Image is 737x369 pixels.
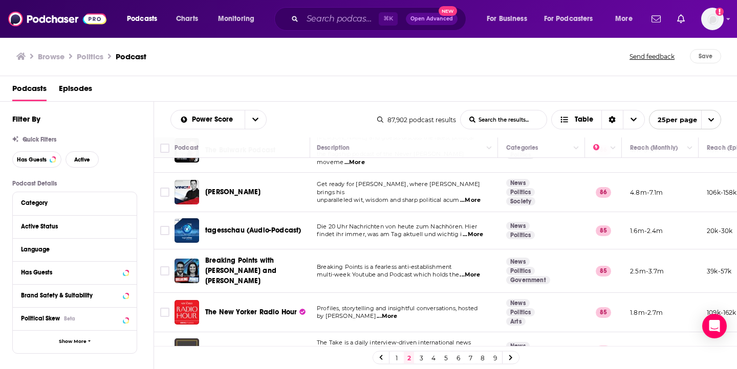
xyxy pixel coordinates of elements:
[377,116,456,124] div: 87,902 podcast results
[702,314,727,338] div: Open Intercom Messenger
[593,142,608,154] div: Power Score
[160,188,169,197] span: Toggle select row
[317,180,480,196] span: Get ready for [PERSON_NAME], where [PERSON_NAME] brings his
[537,11,608,27] button: open menu
[483,142,495,154] button: Column Actions
[21,243,128,256] button: Language
[127,12,157,26] span: Podcasts
[649,112,697,128] span: 25 per page
[317,223,477,230] span: Die 20 Uhr Nachrichten von heute zum Nachhören. Hier
[506,342,530,350] a: News
[317,150,464,166] span: the flagship podcast of the Never [PERSON_NAME] moveme
[21,223,122,230] div: Active Status
[12,180,137,187] p: Podcast Details
[205,308,297,316] span: The New Yorker Radio Hour
[460,196,481,204] span: ...More
[160,308,169,317] span: Toggle select row
[607,142,619,154] button: Column Actions
[701,8,724,30] button: Show profile menu
[284,7,476,31] div: Search podcasts, credits, & more...
[506,276,550,284] a: Government
[453,352,463,364] a: 6
[647,10,665,28] a: Show notifications dropdown
[441,352,451,364] a: 5
[490,352,500,364] a: 9
[205,187,261,197] a: [PERSON_NAME]
[13,330,137,353] button: Show More
[615,12,633,26] span: More
[205,256,276,285] span: Breaking Points with [PERSON_NAME] and [PERSON_NAME]
[601,110,623,129] div: Sort Direction
[630,308,663,317] p: 1.8m-2.7m
[218,12,254,26] span: Monitoring
[317,339,471,346] span: The Take is a daily interview-driven international news
[21,315,60,322] span: Political Skew
[506,188,535,196] a: Politics
[506,317,526,326] a: Arts
[410,16,453,21] span: Open Advanced
[205,226,301,235] span: tagesschau (Audio-Podcast)
[205,225,301,236] a: tagesschau (Audio-Podcast)
[506,142,538,154] div: Categories
[701,8,724,30] img: User Profile
[317,305,478,312] span: Profiles, storytelling and insightful conversations, hosted
[707,308,736,317] p: 109k-162k
[707,267,731,275] p: 39k-57k
[701,8,724,30] span: Logged in as LoriBecker
[74,157,90,163] span: Active
[302,11,379,27] input: Search podcasts, credits, & more...
[192,116,236,123] span: Power Score
[205,307,306,317] a: The New Yorker Radio Hour
[245,110,266,129] button: open menu
[12,80,47,101] a: Podcasts
[317,142,350,154] div: Description
[38,52,64,61] h3: Browse
[506,308,535,316] a: Politics
[684,142,696,154] button: Column Actions
[21,289,128,302] button: Brand Safety & Suitability
[171,116,245,123] button: open menu
[59,80,92,101] span: Episodes
[551,110,645,129] button: Choose View
[64,315,75,322] div: Beta
[317,196,459,203] span: unparalleled wit, wisdom and sharp political acum
[175,300,199,325] img: The New Yorker Radio Hour
[630,226,663,235] p: 1.6m-2.4m
[17,157,47,163] span: Has Guests
[175,338,199,363] a: The Take
[506,179,530,187] a: News
[575,116,593,123] span: Table
[175,259,199,283] img: Breaking Points with Krystal and Saagar
[21,269,120,276] div: Has Guests
[596,225,611,236] p: 85
[169,11,204,27] a: Charts
[21,312,128,325] button: Political SkewBeta
[21,292,120,299] div: Brand Safety & Suitability
[478,352,488,364] a: 8
[690,49,721,63] button: Save
[404,352,414,364] a: 2
[673,10,689,28] a: Show notifications dropdown
[205,256,307,286] a: Breaking Points with [PERSON_NAME] and [PERSON_NAME]
[317,230,462,238] span: findet ihr immer, was am Tag aktuell und wichtig i
[8,9,106,29] a: Podchaser - Follow, Share and Rate Podcasts
[175,218,199,243] img: tagesschau (Audio-Podcast)
[21,266,128,279] button: Has Guests
[12,114,40,124] h2: Filter By
[463,230,483,239] span: ...More
[116,52,146,61] h3: Podcast
[176,12,198,26] span: Charts
[160,226,169,235] span: Toggle select row
[211,11,268,27] button: open menu
[465,352,475,364] a: 7
[716,8,724,16] svg: Add a profile image
[160,266,169,275] span: Toggle select row
[59,339,86,344] span: Show More
[707,188,737,197] p: 106k-158k
[570,142,582,154] button: Column Actions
